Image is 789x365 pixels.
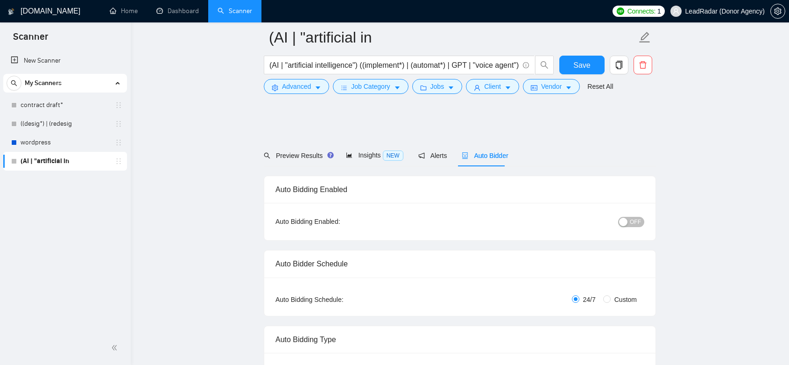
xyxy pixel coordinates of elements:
span: Insights [346,151,403,159]
img: logo [8,4,14,19]
span: search [264,152,270,159]
span: holder [115,139,122,146]
span: user [474,84,480,91]
span: 1 [657,6,661,16]
span: NEW [383,150,403,161]
button: barsJob Categorycaret-down [333,79,408,94]
span: Advanced [282,81,311,92]
span: robot [462,152,468,159]
button: settingAdvancedcaret-down [264,79,329,94]
div: Auto Bidder Schedule [275,250,644,277]
li: New Scanner [3,51,127,70]
button: search [7,76,21,91]
div: Auto Bidding Type [275,326,644,353]
span: OFF [630,217,641,227]
a: contract draft* [21,96,109,115]
span: folder [420,84,427,91]
a: dashboardDashboard [156,7,199,15]
span: Connects: [627,6,655,16]
span: Scanner [6,30,56,50]
span: user [673,8,679,14]
div: Auto Bidding Enabled [275,176,644,203]
span: setting [771,7,785,15]
span: double-left [111,343,120,352]
span: copy [610,61,628,69]
button: delete [634,56,652,74]
span: Save [573,59,590,71]
span: My Scanners [25,74,62,93]
span: caret-down [565,84,572,91]
span: holder [115,120,122,128]
a: homeHome [110,7,138,15]
a: searchScanner [218,7,252,15]
span: setting [272,84,278,91]
span: caret-down [394,84,401,91]
span: holder [115,101,122,109]
span: caret-down [505,84,511,91]
span: info-circle [523,62,529,68]
div: Auto Bidding Enabled: [275,216,398,227]
a: Reset All [587,81,613,92]
span: Alerts [418,152,447,159]
span: bars [341,84,347,91]
button: copy [610,56,628,74]
span: search [535,61,553,69]
span: Job Category [351,81,390,92]
span: Preview Results [264,152,331,159]
span: caret-down [448,84,454,91]
div: Auto Bidding Schedule: [275,294,398,305]
a: (AI | "artificial in [21,152,109,171]
span: 24/7 [579,294,599,305]
a: New Scanner [11,51,120,70]
a: ((desig*) | (redesig [21,115,109,133]
button: folderJobscaret-down [412,79,463,94]
iframe: Intercom live chat [757,333,780,356]
span: delete [634,61,652,69]
button: Save [559,56,605,74]
span: Vendor [541,81,562,92]
span: Client [484,81,501,92]
span: area-chart [346,152,352,158]
a: wordpress [21,133,109,152]
button: search [535,56,554,74]
input: Search Freelance Jobs... [269,59,519,71]
div: Tooltip anchor [326,151,335,159]
input: Scanner name... [269,26,637,49]
span: search [7,80,21,86]
span: holder [115,157,122,165]
span: idcard [531,84,537,91]
a: setting [770,7,785,15]
li: My Scanners [3,74,127,171]
img: upwork-logo.png [617,7,624,15]
span: notification [418,152,425,159]
span: Jobs [430,81,444,92]
span: Auto Bidder [462,152,508,159]
button: userClientcaret-down [466,79,519,94]
span: caret-down [315,84,321,91]
button: idcardVendorcaret-down [523,79,580,94]
button: setting [770,4,785,19]
span: edit [639,31,651,43]
span: Custom [611,294,641,305]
